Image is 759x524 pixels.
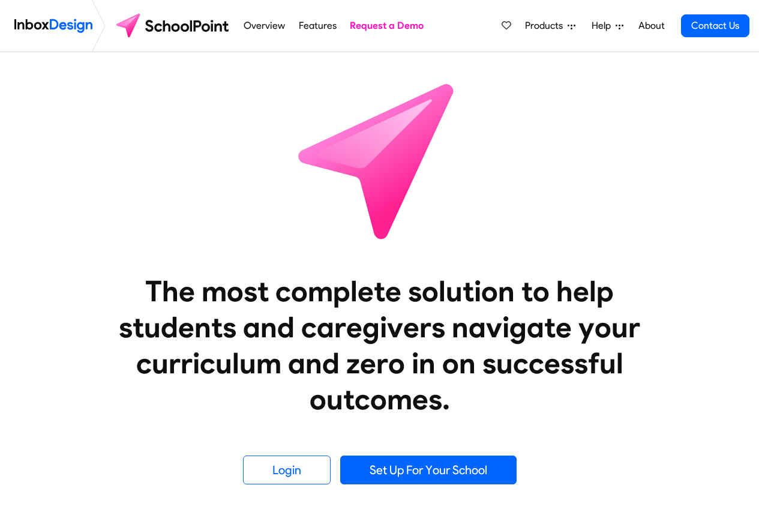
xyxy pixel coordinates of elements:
[295,14,340,38] a: Features
[243,456,331,484] a: Login
[272,52,488,268] img: icon_schoolpoint.svg
[525,19,568,33] span: Products
[592,19,616,33] span: Help
[587,14,628,38] a: Help
[110,11,237,40] img: schoolpoint logo
[95,273,665,417] heading: The most complete solution to help students and caregivers navigate your curriculum and zero in o...
[681,14,749,37] a: Contact Us
[635,14,668,38] a: About
[520,14,580,38] a: Products
[241,14,289,38] a: Overview
[347,14,427,38] a: Request a Demo
[340,456,517,484] a: Set Up For Your School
